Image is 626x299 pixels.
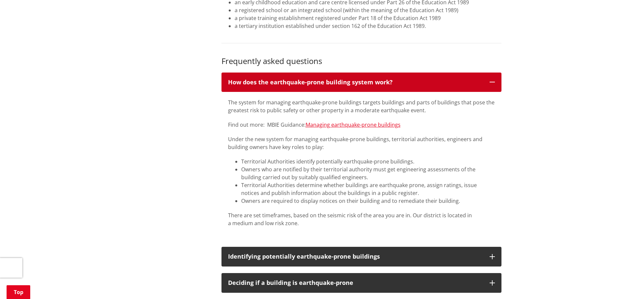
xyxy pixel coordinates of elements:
button: How does the earthquake-prone building system work? [221,73,501,92]
h3: Frequently asked questions [221,56,501,66]
a: Managing earthquake-prone buildings [306,121,401,128]
p: How does the earthquake-prone building system work? [228,79,483,86]
p: Deciding if a building is earthquake-prone [228,280,483,286]
p: Identifying potentially earthquake-prone buildings [228,253,483,260]
li: a registered school or an integrated school (within the meaning of the Education Act 1989) [235,6,501,14]
p: There are set timeframes, based on the seismic risk of the area you are in. Our district is locat... [228,211,495,227]
p: Find out more: MBIE Guidance: [228,121,495,129]
button: Deciding if a building is earthquake-prone [221,273,501,293]
iframe: Messenger Launcher [596,271,619,295]
p: Under the new system for managing earthquake-prone buildings, territorial authorities, engineers ... [228,135,495,151]
li: Owners who are notified by their territorial authority must get engineering assessments of the bu... [241,165,495,181]
li: Territorial Authorities identify potentially earthquake-prone buildings. [241,158,495,165]
li: Owners are required to display notices on their building and to remediate their building. [241,197,495,205]
a: Top [7,285,30,299]
li: a tertiary institution established under section 162 of the Education Act 1989. [235,22,501,30]
p: The system for managing earthquake-prone buildings targets buildings and parts of buildings that ... [228,98,495,114]
li: Territorial Authorities determine whether buildings are earthquake prone, assign ratings, issue n... [241,181,495,197]
button: Identifying potentially earthquake-prone buildings [221,247,501,267]
li: a private training establishment registered under Part 18 of the Education Act 1989 [235,14,501,22]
